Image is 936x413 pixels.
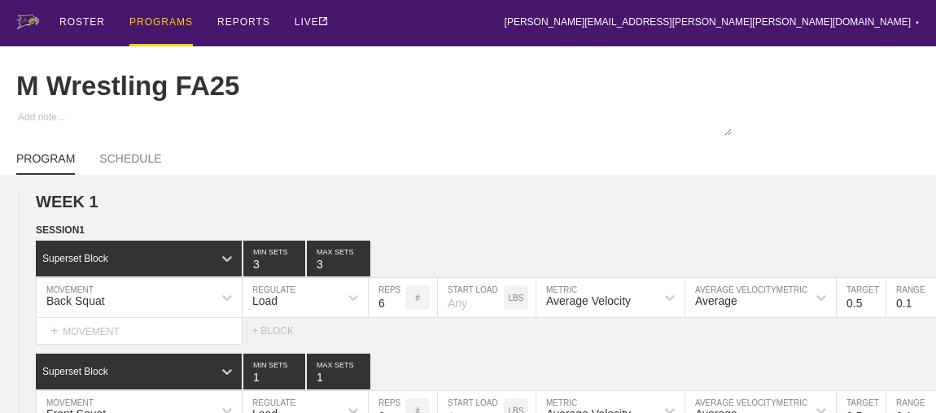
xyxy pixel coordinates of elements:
[643,224,936,413] iframe: Chat Widget
[42,253,108,264] div: Superset Block
[438,278,504,317] input: Any
[307,241,370,276] input: None
[415,293,420,302] p: #
[46,294,105,307] div: Back Squat
[16,152,75,175] a: PROGRAM
[509,293,524,302] p: LBS
[99,152,161,173] a: SCHEDULE
[50,324,58,337] span: +
[36,224,85,236] span: SESSION 1
[252,294,278,307] div: Load
[42,366,108,377] div: Superset Block
[546,294,631,307] div: Average Velocity
[252,325,309,337] div: + BLOCK
[307,354,370,389] input: None
[915,18,920,28] div: ▼
[36,193,98,211] span: WEEK 1
[16,15,39,29] img: logo
[36,318,243,345] div: MOVEMENT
